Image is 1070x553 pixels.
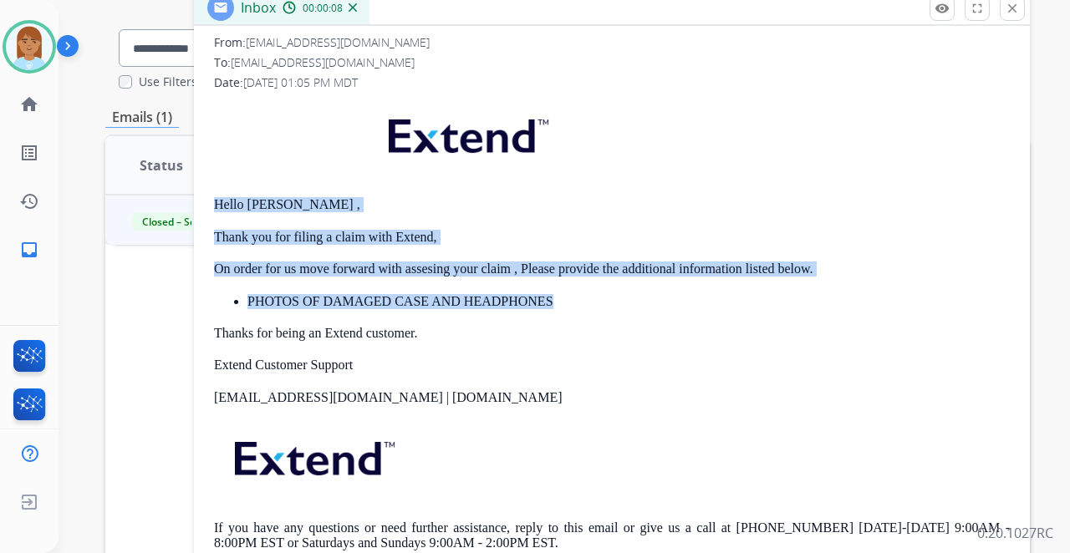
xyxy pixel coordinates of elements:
[132,213,225,231] span: Closed – Solved
[214,520,1010,551] p: If you have any questions or need further assistance, reply to this email or give us a call at [P...
[214,74,1010,91] div: Date:
[6,23,53,70] img: avatar
[1005,1,1020,16] mat-icon: close
[303,2,343,15] span: 00:00:08
[139,74,253,90] label: Use Filters In Search
[243,74,358,90] span: [DATE] 01:05 PM MDT
[977,523,1053,543] p: 0.20.1027RC
[19,143,39,163] mat-icon: list_alt
[19,240,39,260] mat-icon: inbox
[105,107,179,128] p: Emails (1)
[140,155,183,175] span: Status
[231,54,415,70] span: [EMAIL_ADDRESS][DOMAIN_NAME]
[935,1,950,16] mat-icon: remove_red_eye
[214,54,1010,71] div: To:
[970,1,985,16] mat-icon: fullscreen
[214,422,411,488] img: extend.png
[214,261,1010,276] p: On order for us move forward with assesing your claim , Please provide the additional information...
[214,197,1010,212] p: Hello [PERSON_NAME] ,
[368,99,565,165] img: extend.png
[214,326,1010,341] p: Thanks for being an Extend customer.
[19,94,39,114] mat-icon: home
[214,390,1010,405] p: [EMAIL_ADDRESS][DOMAIN_NAME] | [DOMAIN_NAME]
[214,34,1010,51] div: From:
[247,294,1010,309] p: PHOTOS OF DAMAGED CASE AND HEADPHONES
[19,191,39,211] mat-icon: history
[214,358,1010,373] p: Extend Customer Support
[246,34,430,50] span: [EMAIL_ADDRESS][DOMAIN_NAME]
[214,230,1010,245] p: Thank you for filing a claim with Extend,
